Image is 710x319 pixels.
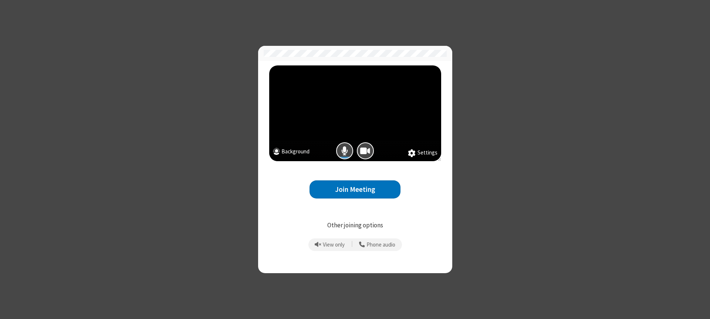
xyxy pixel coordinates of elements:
button: Mic is on [336,142,353,159]
span: View only [323,242,345,248]
span: Phone audio [366,242,395,248]
button: Use your phone for mic and speaker while you view the meeting on this device. [356,238,398,251]
button: Prevent echo when there is already an active mic and speaker in the room. [312,238,348,251]
button: Settings [408,149,437,157]
button: Background [273,147,310,157]
button: Join Meeting [310,180,400,198]
p: Other joining options [269,221,441,230]
span: | [351,240,353,250]
button: Camera is on [357,142,374,159]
